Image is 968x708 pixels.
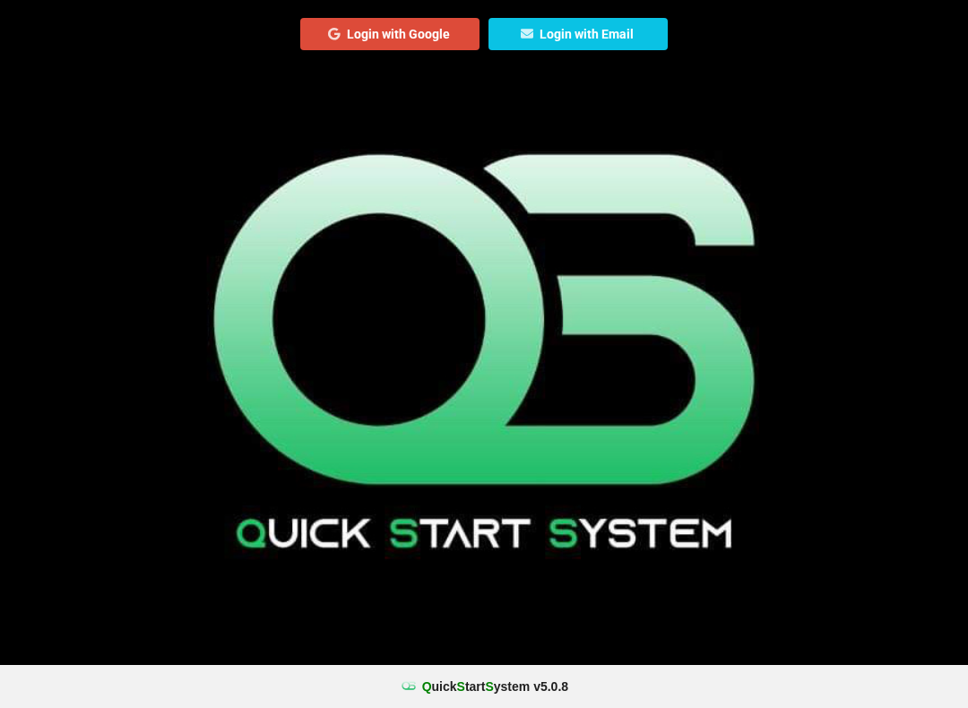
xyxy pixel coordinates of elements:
img: favicon.ico [400,678,418,695]
span: Q [422,679,432,694]
span: S [485,679,493,694]
button: Login with Email [488,18,668,50]
button: Login with Google [300,18,480,50]
b: uick tart ystem v 5.0.8 [422,678,568,695]
span: S [457,679,465,694]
